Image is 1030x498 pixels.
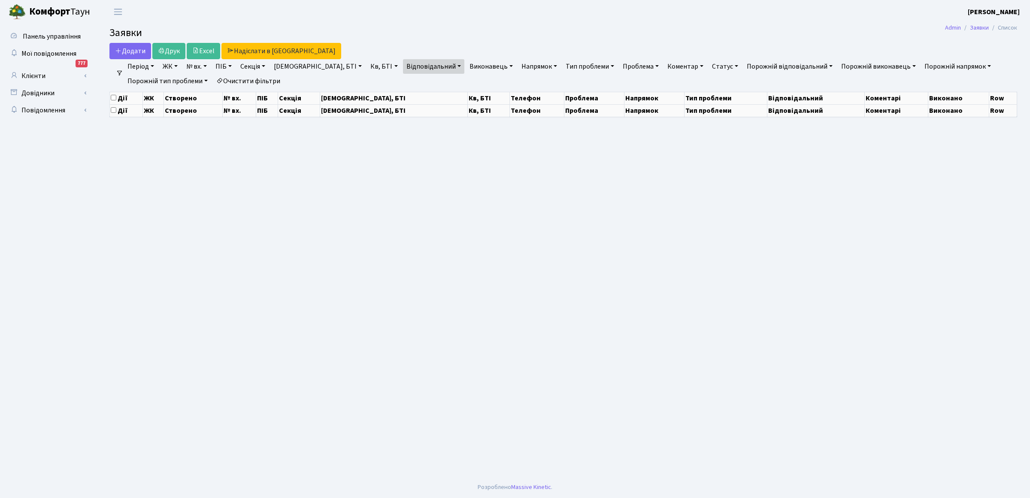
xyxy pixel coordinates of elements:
[511,483,551,492] a: Massive Kinetic
[945,23,961,32] a: Admin
[164,104,222,117] th: Створено
[256,92,278,104] th: ПІБ
[509,104,564,117] th: Телефон
[624,104,685,117] th: Напрямок
[270,59,365,74] a: [DEMOGRAPHIC_DATA], БТІ
[21,49,76,58] span: Мої повідомлення
[468,92,509,104] th: Кв, БТІ
[124,74,211,88] a: Порожній тип проблеми
[256,104,278,117] th: ПІБ
[685,92,767,104] th: Тип проблеми
[4,102,90,119] a: Повідомлення
[164,92,222,104] th: Створено
[320,92,468,104] th: [DEMOGRAPHIC_DATA], БТІ
[564,92,624,104] th: Проблема
[115,46,145,56] span: Додати
[4,67,90,85] a: Клієнти
[29,5,90,19] span: Таун
[9,3,26,21] img: logo.png
[989,104,1017,117] th: Row
[213,74,284,88] a: Очистити фільтри
[664,59,707,74] a: Коментар
[110,104,143,117] th: Дії
[970,23,989,32] a: Заявки
[466,59,516,74] a: Виконавець
[183,59,210,74] a: № вх.
[320,104,468,117] th: [DEMOGRAPHIC_DATA], БТІ
[159,59,181,74] a: ЖК
[4,28,90,45] a: Панель управління
[865,92,928,104] th: Коментарі
[838,59,919,74] a: Порожній виконавець
[237,59,269,74] a: Секція
[865,104,928,117] th: Коментарі
[624,92,685,104] th: Напрямок
[619,59,662,74] a: Проблема
[221,43,341,59] a: Надіслати в [GEOGRAPHIC_DATA]
[109,43,151,59] a: Додати
[142,92,164,104] th: ЖК
[767,92,865,104] th: Відповідальний
[367,59,401,74] a: Кв, БТІ
[278,104,320,117] th: Секція
[932,19,1030,37] nav: breadcrumb
[709,59,742,74] a: Статус
[743,59,836,74] a: Порожній відповідальний
[989,92,1017,104] th: Row
[509,92,564,104] th: Телефон
[468,104,509,117] th: Кв, БТІ
[142,104,164,117] th: ЖК
[478,483,552,492] div: Розроблено .
[928,104,989,117] th: Виконано
[187,43,220,59] a: Excel
[109,25,142,40] span: Заявки
[518,59,560,74] a: Напрямок
[767,104,865,117] th: Відповідальний
[107,5,129,19] button: Переключити навігацію
[4,85,90,102] a: Довідники
[685,104,767,117] th: Тип проблеми
[222,104,256,117] th: № вх.
[562,59,618,74] a: Тип проблеми
[921,59,994,74] a: Порожній напрямок
[928,92,989,104] th: Виконано
[23,32,81,41] span: Панель управління
[124,59,158,74] a: Період
[278,92,320,104] th: Секція
[403,59,464,74] a: Відповідальний
[212,59,235,74] a: ПІБ
[222,92,256,104] th: № вх.
[152,43,185,59] a: Друк
[564,104,624,117] th: Проблема
[76,60,88,67] div: 777
[968,7,1020,17] a: [PERSON_NAME]
[4,45,90,62] a: Мої повідомлення777
[29,5,70,18] b: Комфорт
[110,92,143,104] th: Дії
[989,23,1017,33] li: Список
